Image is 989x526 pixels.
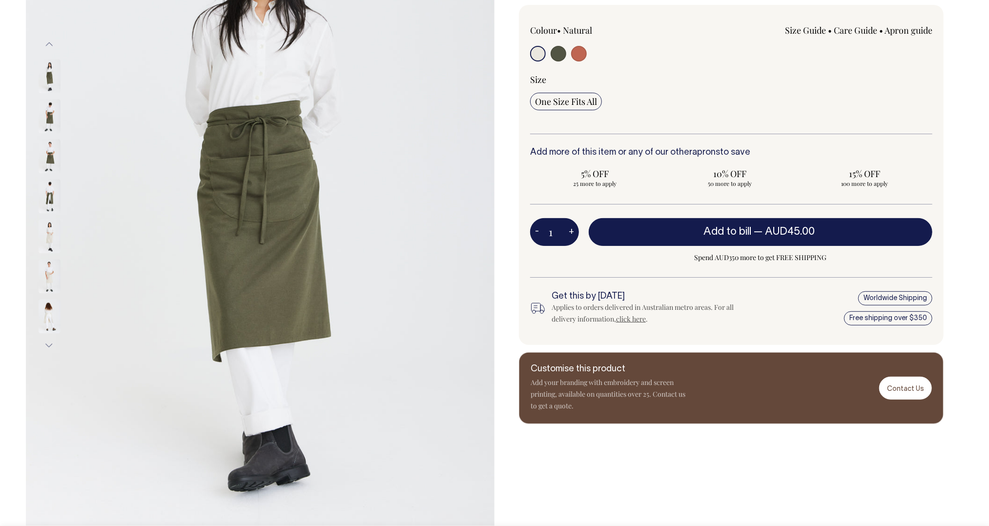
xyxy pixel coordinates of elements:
img: natural [39,220,61,254]
span: 15% OFF [805,168,925,180]
a: Apron guide [885,24,932,36]
button: - [530,223,544,242]
a: Size Guide [785,24,826,36]
input: 5% OFF 25 more to apply [530,165,659,190]
button: Next [42,335,57,357]
img: olive [39,140,61,174]
span: 25 more to apply [535,180,655,187]
span: • [879,24,883,36]
span: Spend AUD350 more to get FREE SHIPPING [589,252,932,263]
button: Add to bill —AUD45.00 [589,218,932,245]
a: Care Guide [834,24,877,36]
span: 5% OFF [535,168,655,180]
label: Natural [563,24,592,36]
input: 15% OFF 100 more to apply [800,165,929,190]
button: + [564,223,579,242]
span: 100 more to apply [805,180,925,187]
div: Size [530,74,932,85]
img: olive [39,180,61,214]
span: One Size Fits All [535,96,597,107]
a: aprons [692,148,720,157]
span: 10% OFF [670,168,790,180]
span: Add to bill [704,227,752,237]
div: Colour [530,24,691,36]
img: olive [39,60,61,94]
span: • [828,24,832,36]
p: Add your branding with embroidery and screen printing, available on quantities over 25. Contact u... [531,377,687,412]
input: One Size Fits All [530,93,602,110]
img: olive [39,100,61,134]
h6: Get this by [DATE] [552,292,750,302]
h6: Add more of this item or any of our other to save [530,148,932,158]
h6: Customise this product [531,364,687,374]
img: natural [39,260,61,294]
a: click here [616,314,646,324]
div: Applies to orders delivered in Australian metro areas. For all delivery information, . [552,302,750,325]
span: • [557,24,561,36]
input: 10% OFF 50 more to apply [665,165,795,190]
span: AUD45.00 [765,227,815,237]
img: natural [39,300,61,334]
button: Previous [42,33,57,55]
span: — [754,227,818,237]
span: 50 more to apply [670,180,790,187]
a: Contact Us [879,377,932,400]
